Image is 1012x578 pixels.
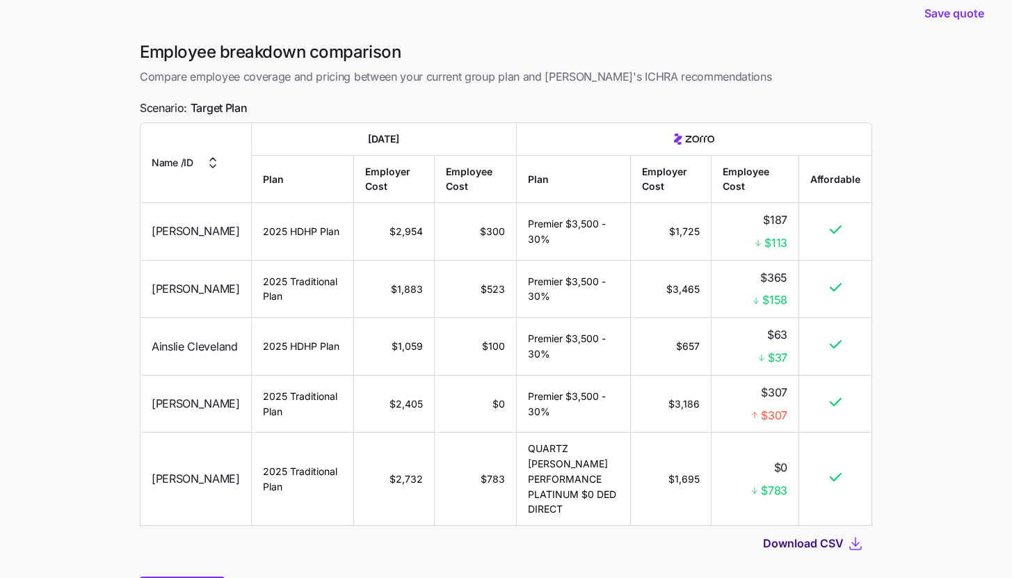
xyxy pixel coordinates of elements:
[762,291,787,309] span: $158
[354,155,435,202] th: Employer Cost
[252,123,517,156] th: [DATE]
[763,535,844,552] span: Download CSV
[191,99,247,117] span: Target Plan
[517,155,631,202] th: Plan
[354,318,435,376] td: $1,059
[252,203,354,261] td: 2025 HDHP Plan
[152,154,221,171] button: Name /ID
[435,318,516,376] td: $100
[252,318,354,376] td: 2025 HDHP Plan
[631,260,712,318] td: $3,465
[354,260,435,318] td: $1,883
[354,376,435,433] td: $2,405
[517,433,631,525] td: QUARTZ [PERSON_NAME] PERFORMANCE PLATINUM $0 DED DIRECT
[435,376,516,433] td: $0
[354,203,435,261] td: $2,954
[924,5,984,22] span: Save quote
[435,203,516,261] td: $300
[712,155,799,202] th: Employee Cost
[767,326,787,344] span: $63
[799,155,872,202] th: Affordable
[435,433,516,525] td: $783
[517,260,631,318] td: Premier $3,500 - 30%
[152,280,240,298] span: [PERSON_NAME]
[761,406,787,424] span: $307
[152,395,240,412] span: [PERSON_NAME]
[763,211,787,229] span: $187
[763,535,847,552] button: Download CSV
[631,318,712,376] td: $657
[435,260,516,318] td: $523
[140,68,872,86] span: Compare employee coverage and pricing between your current group plan and [PERSON_NAME]'s ICHRA r...
[760,268,787,286] span: $365
[761,481,787,499] span: $783
[774,459,787,476] span: $0
[152,223,240,240] span: [PERSON_NAME]
[140,41,872,63] h1: Employee breakdown comparison
[152,470,240,488] span: [PERSON_NAME]
[764,234,787,252] span: $113
[354,433,435,525] td: $2,732
[631,433,712,525] td: $1,695
[152,155,193,170] span: Name / ID
[252,433,354,525] td: 2025 Traditional Plan
[517,376,631,433] td: Premier $3,500 - 30%
[435,155,516,202] th: Employee Cost
[631,155,712,202] th: Employer Cost
[517,318,631,376] td: Premier $3,500 - 30%
[252,155,354,202] th: Plan
[631,376,712,433] td: $3,186
[152,337,238,355] span: Ainslie Cleveland
[252,260,354,318] td: 2025 Traditional Plan
[252,376,354,433] td: 2025 Traditional Plan
[140,99,247,117] span: Scenario:
[631,203,712,261] td: $1,725
[761,384,787,401] span: $307
[768,349,787,367] span: $37
[517,203,631,261] td: Premier $3,500 - 30%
